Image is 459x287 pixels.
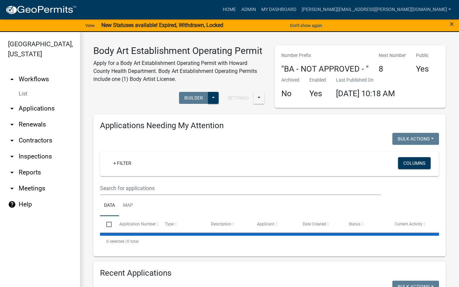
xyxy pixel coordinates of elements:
[336,89,395,98] span: [DATE] 10:18 AM
[392,133,439,145] button: Bulk Actions
[379,64,406,74] h4: 8
[309,89,326,99] h4: Yes
[8,152,16,160] i: arrow_drop_down
[93,59,265,83] p: Apply for a Body Art Establishment Operating Permit with Howard County Health Department. Body Ar...
[165,222,174,226] span: Type
[222,92,254,104] button: Settings
[281,52,369,59] p: Number Prefix
[250,216,296,232] datatable-header-cell: Applicant
[159,216,205,232] datatable-header-cell: Type
[379,52,406,59] p: Next Number
[281,77,299,84] p: Archived
[100,121,439,131] h4: Applications Needing My Attention
[100,216,113,232] datatable-header-cell: Select
[179,92,208,104] button: Builder
[100,181,381,195] input: Search for applications
[239,3,259,16] a: Admin
[100,233,439,250] div: 0 total
[281,89,299,99] h4: No
[450,20,454,28] button: Close
[113,216,159,232] datatable-header-cell: Application Number
[220,3,239,16] a: Home
[388,216,434,232] datatable-header-cell: Current Activity
[101,22,223,28] strong: New Statuses available! Expired, Withdrawn, Locked
[8,121,16,129] i: arrow_drop_down
[303,222,326,226] span: Date Created
[450,19,454,29] span: ×
[8,75,16,83] i: arrow_drop_up
[8,200,16,208] i: help
[287,20,325,31] button: Don't show again
[336,77,395,84] p: Last Published On
[211,222,231,226] span: Description
[299,3,454,16] a: [PERSON_NAME][EMAIL_ADDRESS][PERSON_NAME][DOMAIN_NAME]
[8,105,16,113] i: arrow_drop_down
[296,216,342,232] datatable-header-cell: Date Created
[108,157,137,169] a: + Filter
[100,268,439,278] h4: Recent Applications
[395,222,422,226] span: Current Activity
[398,157,431,169] button: Columns
[416,64,429,74] h4: Yes
[257,222,274,226] span: Applicant
[93,45,265,57] h3: Body Art Establishment Operating Permit
[83,20,97,31] a: View
[119,222,156,226] span: Application Number
[309,77,326,84] p: Enabled
[119,195,137,216] a: Map
[416,52,429,59] p: Public
[281,64,369,74] h4: "BA - NOT APPROVED - "
[259,3,299,16] a: My Dashboard
[8,168,16,176] i: arrow_drop_down
[8,137,16,144] i: arrow_drop_down
[349,222,360,226] span: Status
[342,216,388,232] datatable-header-cell: Status
[8,184,16,192] i: arrow_drop_down
[100,195,119,216] a: Data
[106,239,127,244] span: 0 selected /
[205,216,251,232] datatable-header-cell: Description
